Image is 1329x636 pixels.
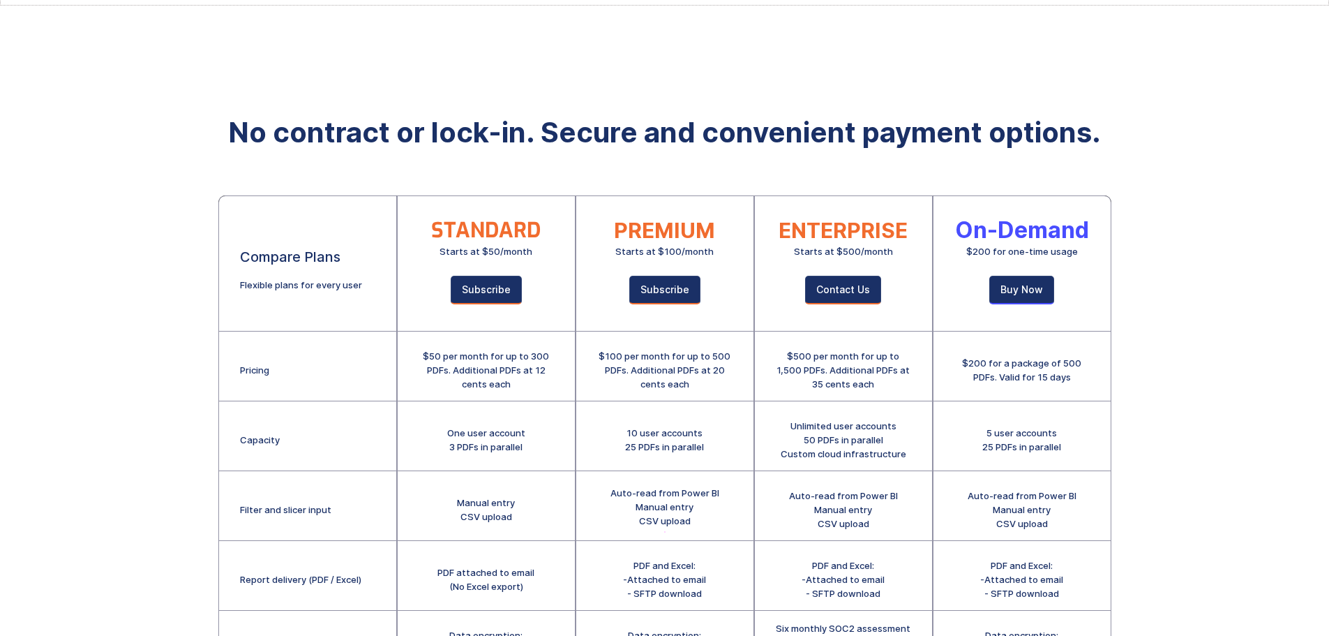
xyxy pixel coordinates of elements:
[240,278,362,292] div: Flexible plans for every user
[779,223,908,237] div: ENTERPRISE
[240,433,280,447] div: Capacity
[240,572,361,586] div: Report delivery (PDF / Excel)
[966,244,1078,258] div: $200 for one-time usage
[597,349,733,391] div: $100 per month for up to 500 PDFs. Additional PDFs at 20 cents each
[968,489,1076,531] div: Auto-read from Power BI Manual entry CSV upload
[610,486,719,528] div: Auto-read from Power BI Manual entry CSV upload
[240,503,331,517] div: Filter and slicer input
[240,250,340,264] div: Compare Plans
[447,426,525,454] div: One user account 3 PDFs in parallel
[440,244,532,258] div: Starts at $50/month
[954,356,1090,384] div: $200 for a package of 500 PDFs. Valid for 15 days
[955,223,1089,237] div: On-Demand
[437,565,534,593] div: PDF attached to email (No Excel export)
[419,349,554,391] div: $50 per month for up to 300 PDFs. Additional PDFs at 12 cents each
[781,419,906,461] div: Unlimited user accounts 50 PDFs in parallel Custom cloud infrastructure
[457,496,515,524] div: Manual entry CSV upload
[989,276,1054,304] a: Buy Now
[805,276,881,304] a: Contact Us
[629,276,700,304] a: Subscribe
[240,363,269,377] div: Pricing
[431,223,541,237] div: STANDARD
[789,489,898,531] div: Auto-read from Power BI Manual entry CSV upload
[615,244,714,258] div: Starts at $100/month
[980,559,1063,600] div: PDF and Excel: -Attached to email - SFTP download
[982,426,1061,454] div: 5 user accounts 25 PDFs in parallel
[625,426,704,454] div: 10 user accounts 25 PDFs in parallel
[451,276,522,304] a: Subscribe
[623,559,706,600] div: PDF and Excel: -Attached to email - SFTP download
[802,559,885,600] div: PDF and Excel: -Attached to email - SFTP download
[228,115,1101,149] strong: No contract or lock-in. Secure and convenient payment options.
[776,349,911,391] div: $500 per month for up to 1,500 PDFs. Additional PDFs at 35 cents each
[794,244,893,258] div: Starts at $500/month
[614,223,715,237] div: PREMIUM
